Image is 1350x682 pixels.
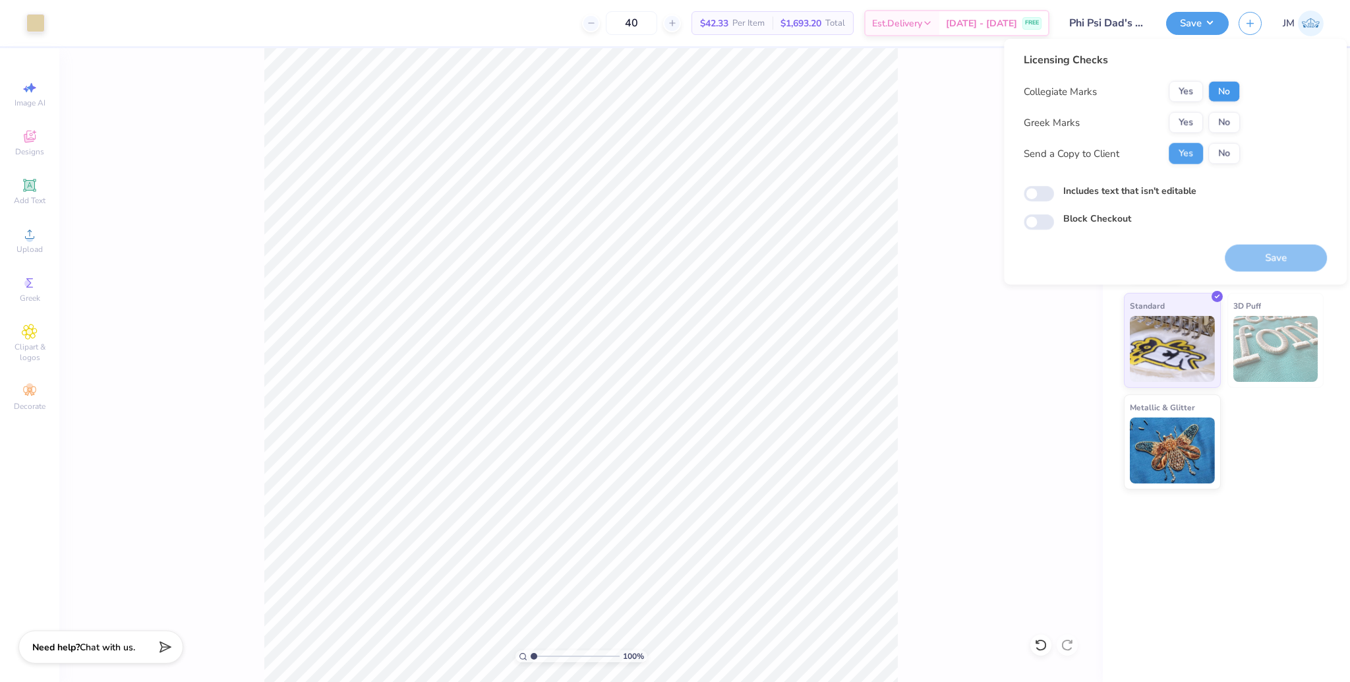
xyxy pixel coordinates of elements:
span: $42.33 [700,16,728,30]
span: 100 % [623,650,644,662]
button: Yes [1169,112,1203,133]
div: Licensing Checks [1024,52,1240,68]
span: Clipart & logos [7,342,53,363]
span: Greek [20,293,40,303]
span: Add Text [14,195,45,206]
span: Chat with us. [80,641,135,654]
span: $1,693.20 [780,16,821,30]
span: [DATE] - [DATE] [946,16,1017,30]
div: Send a Copy to Client [1024,146,1119,161]
span: Decorate [14,401,45,412]
label: Block Checkout [1063,212,1131,226]
button: Yes [1169,143,1203,164]
span: Metallic & Glitter [1130,400,1195,414]
button: Save [1166,12,1229,35]
img: Standard [1130,316,1215,382]
div: Collegiate Marks [1024,84,1097,99]
button: No [1208,112,1240,133]
input: Untitled Design [1059,10,1156,36]
button: No [1208,81,1240,102]
span: Standard [1130,299,1165,313]
img: 3D Puff [1233,316,1318,382]
img: Metallic & Glitter [1130,418,1215,483]
span: JM [1283,16,1295,31]
span: Total [825,16,845,30]
span: FREE [1025,18,1039,28]
input: – – [606,11,657,35]
span: Image AI [15,98,45,108]
span: Est. Delivery [872,16,922,30]
strong: Need help? [32,641,80,654]
a: JM [1283,11,1324,36]
img: John Michael Binayas [1298,11,1324,36]
div: Greek Marks [1024,115,1080,130]
span: Designs [15,146,44,157]
button: No [1208,143,1240,164]
label: Includes text that isn't editable [1063,184,1196,198]
button: Yes [1169,81,1203,102]
span: Upload [16,244,43,255]
span: 3D Puff [1233,299,1261,313]
span: Per Item [732,16,765,30]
